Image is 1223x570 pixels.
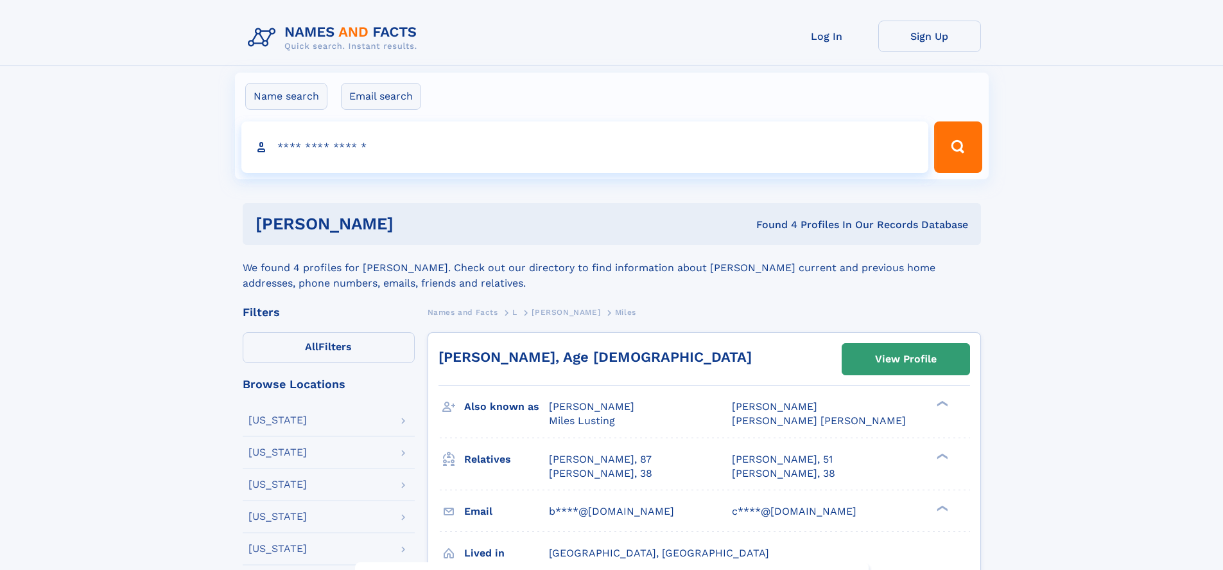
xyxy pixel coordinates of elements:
h3: Also known as [464,396,549,418]
div: [US_STATE] [248,415,307,425]
div: Filters [243,307,415,318]
div: ❯ [933,452,949,460]
img: Logo Names and Facts [243,21,428,55]
a: [PERSON_NAME], 38 [549,467,652,481]
span: All [305,341,318,353]
div: Found 4 Profiles In Our Records Database [575,218,968,232]
label: Email search [341,83,421,110]
span: [PERSON_NAME] [549,400,634,413]
a: Sign Up [878,21,981,52]
h3: Email [464,501,549,522]
a: Log In [776,21,878,52]
a: L [512,304,517,320]
span: [PERSON_NAME] [PERSON_NAME] [732,414,906,427]
span: [GEOGRAPHIC_DATA], [GEOGRAPHIC_DATA] [549,547,769,559]
span: L [512,308,517,317]
span: [PERSON_NAME] [532,308,600,317]
div: [US_STATE] [248,544,307,554]
div: [US_STATE] [248,479,307,490]
a: [PERSON_NAME], 87 [549,452,652,467]
div: ❯ [933,504,949,512]
a: [PERSON_NAME], Age [DEMOGRAPHIC_DATA] [438,349,752,365]
span: [PERSON_NAME] [732,400,817,413]
div: ❯ [933,400,949,408]
button: Search Button [934,121,982,173]
div: We found 4 profiles for [PERSON_NAME]. Check out our directory to find information about [PERSON_... [243,245,981,291]
h3: Relatives [464,449,549,470]
div: View Profile [875,344,937,374]
label: Name search [245,83,327,110]
span: Miles Lusting [549,414,615,427]
a: [PERSON_NAME], 38 [732,467,835,481]
a: Names and Facts [428,304,498,320]
h1: [PERSON_NAME] [256,216,575,232]
label: Filters [243,332,415,363]
h3: Lived in [464,542,549,564]
div: Browse Locations [243,379,415,390]
a: [PERSON_NAME] [532,304,600,320]
input: search input [241,121,929,173]
div: [US_STATE] [248,447,307,458]
a: View Profile [842,344,969,375]
a: [PERSON_NAME], 51 [732,452,833,467]
div: [US_STATE] [248,512,307,522]
span: Miles [615,308,636,317]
